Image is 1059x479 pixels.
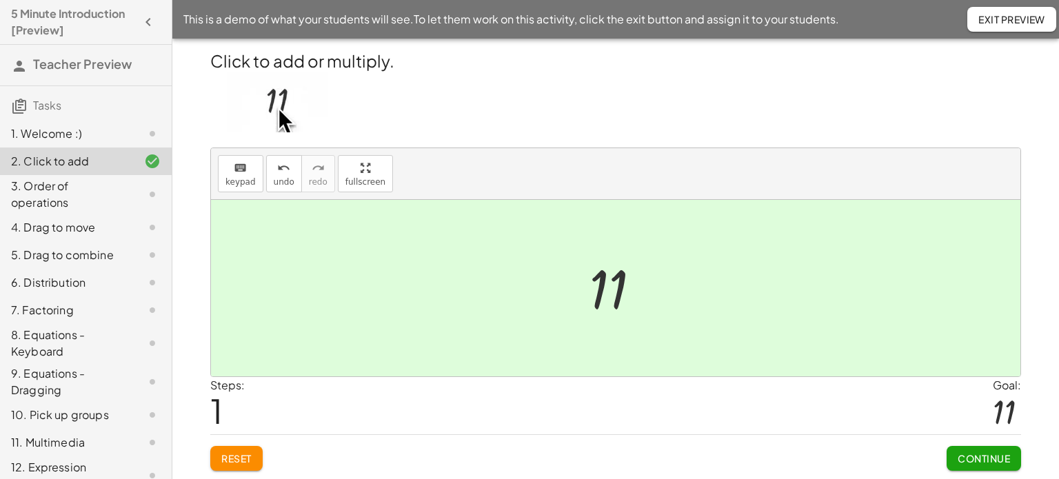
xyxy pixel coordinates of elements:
[144,186,161,203] i: Task not started.
[277,160,290,176] i: undo
[144,153,161,170] i: Task finished and correct.
[144,247,161,263] i: Task not started.
[183,11,839,28] span: This is a demo of what your students will see. To let them work on this activity, click the exit ...
[33,98,61,112] span: Tasks
[210,389,223,431] span: 1
[144,434,161,451] i: Task not started.
[227,72,328,132] img: acc24cad2d66776ab3378aca534db7173dae579742b331bb719a8ca59f72f8de.webp
[225,177,256,187] span: keypad
[234,160,247,176] i: keyboard
[947,446,1021,471] button: Continue
[338,155,393,192] button: fullscreen
[11,407,122,423] div: 10. Pick up groups
[11,125,122,142] div: 1. Welcome :)
[993,377,1021,394] div: Goal:
[978,13,1045,26] span: Exit Preview
[11,274,122,291] div: 6. Distribution
[301,155,335,192] button: redoredo
[274,177,294,187] span: undo
[144,407,161,423] i: Task not started.
[11,434,122,451] div: 11. Multimedia
[11,302,122,318] div: 7. Factoring
[33,56,132,72] span: Teacher Preview
[144,335,161,351] i: Task not started.
[144,302,161,318] i: Task not started.
[144,219,161,236] i: Task not started.
[312,160,325,176] i: redo
[144,125,161,142] i: Task not started.
[967,7,1056,32] button: Exit Preview
[11,219,122,236] div: 4. Drag to move
[266,155,302,192] button: undoundo
[210,446,263,471] button: Reset
[11,365,122,398] div: 9. Equations - Dragging
[144,274,161,291] i: Task not started.
[221,452,252,465] span: Reset
[144,374,161,390] i: Task not started.
[11,178,122,211] div: 3. Order of operations
[309,177,327,187] span: redo
[958,452,1010,465] span: Continue
[345,177,385,187] span: fullscreen
[11,247,122,263] div: 5. Drag to combine
[210,49,1021,72] h2: Click to add or multiply.
[11,327,122,360] div: 8. Equations - Keyboard
[218,155,263,192] button: keyboardkeypad
[11,153,122,170] div: 2. Click to add
[11,6,136,39] h4: 5 Minute Introduction [Preview]
[210,378,245,392] label: Steps:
